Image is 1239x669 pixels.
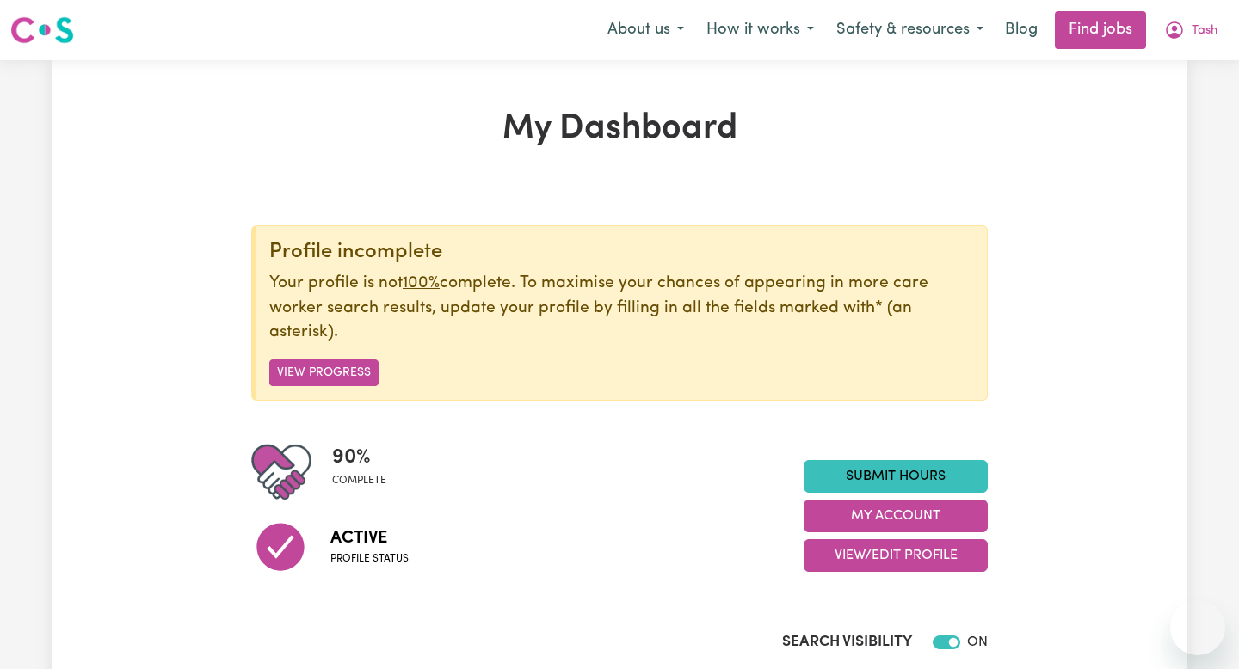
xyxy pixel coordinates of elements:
a: Blog [995,11,1048,49]
a: Find jobs [1055,11,1146,49]
label: Search Visibility [782,631,912,654]
span: Profile status [330,551,409,567]
span: complete [332,473,386,488]
div: Profile incomplete [269,240,973,265]
button: About us [596,12,695,48]
iframe: Button to launch messaging window [1170,600,1225,655]
a: Submit Hours [804,460,988,493]
u: 100% [403,275,440,292]
button: My Account [1153,12,1229,48]
span: 90 % [332,442,386,473]
button: How it works [695,12,825,48]
span: ON [967,635,988,649]
div: Profile completeness: 90% [332,442,400,502]
a: Careseekers logo [10,10,74,50]
button: View Progress [269,359,379,386]
img: Careseekers logo [10,15,74,46]
button: Safety & resources [825,12,995,48]
button: View/Edit Profile [804,539,988,572]
h1: My Dashboard [251,108,988,150]
span: Tash [1192,21,1217,40]
span: Active [330,525,409,551]
button: My Account [804,500,988,532]
p: Your profile is not complete. To maximise your chances of appearing in more care worker search re... [269,272,973,346]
